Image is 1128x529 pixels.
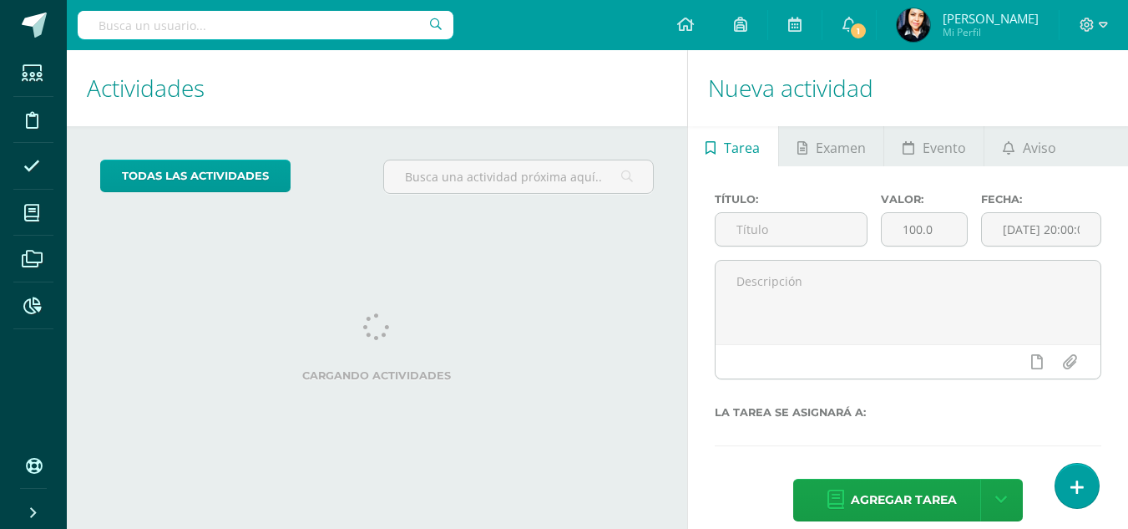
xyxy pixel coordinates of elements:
[100,160,291,192] a: todas las Actividades
[779,126,883,166] a: Examen
[716,213,867,246] input: Título
[100,369,654,382] label: Cargando actividades
[384,160,652,193] input: Busca una actividad próxima aquí...
[943,10,1039,27] span: [PERSON_NAME]
[849,22,867,40] span: 1
[923,128,966,168] span: Evento
[688,126,778,166] a: Tarea
[851,480,957,521] span: Agregar tarea
[715,193,868,206] label: Título:
[724,128,760,168] span: Tarea
[982,213,1100,246] input: Fecha de entrega
[816,128,866,168] span: Examen
[708,50,1108,126] h1: Nueva actividad
[981,193,1101,206] label: Fecha:
[881,193,968,206] label: Valor:
[897,8,930,42] img: 40a78f1f58f45e25bd73882cb4db0d92.png
[882,213,967,246] input: Puntos máximos
[884,126,984,166] a: Evento
[87,50,667,126] h1: Actividades
[78,11,453,39] input: Busca un usuario...
[1023,128,1056,168] span: Aviso
[984,126,1074,166] a: Aviso
[943,25,1039,39] span: Mi Perfil
[715,406,1101,419] label: La tarea se asignará a:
